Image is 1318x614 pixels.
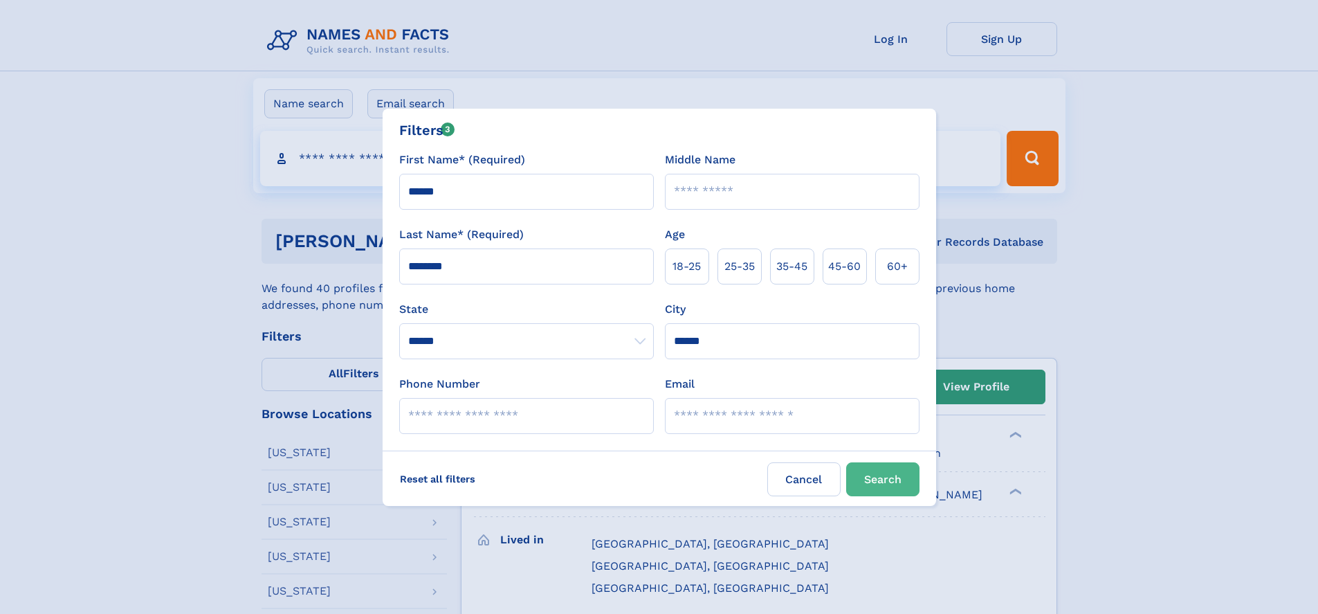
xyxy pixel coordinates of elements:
[672,258,701,275] span: 18‑25
[665,226,685,243] label: Age
[399,226,524,243] label: Last Name* (Required)
[399,152,525,168] label: First Name* (Required)
[665,152,735,168] label: Middle Name
[846,462,919,496] button: Search
[399,301,654,318] label: State
[399,120,455,141] div: Filters
[887,258,908,275] span: 60+
[665,376,695,392] label: Email
[828,258,861,275] span: 45‑60
[767,462,841,496] label: Cancel
[665,301,686,318] label: City
[724,258,755,275] span: 25‑35
[776,258,807,275] span: 35‑45
[399,376,480,392] label: Phone Number
[391,462,484,496] label: Reset all filters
